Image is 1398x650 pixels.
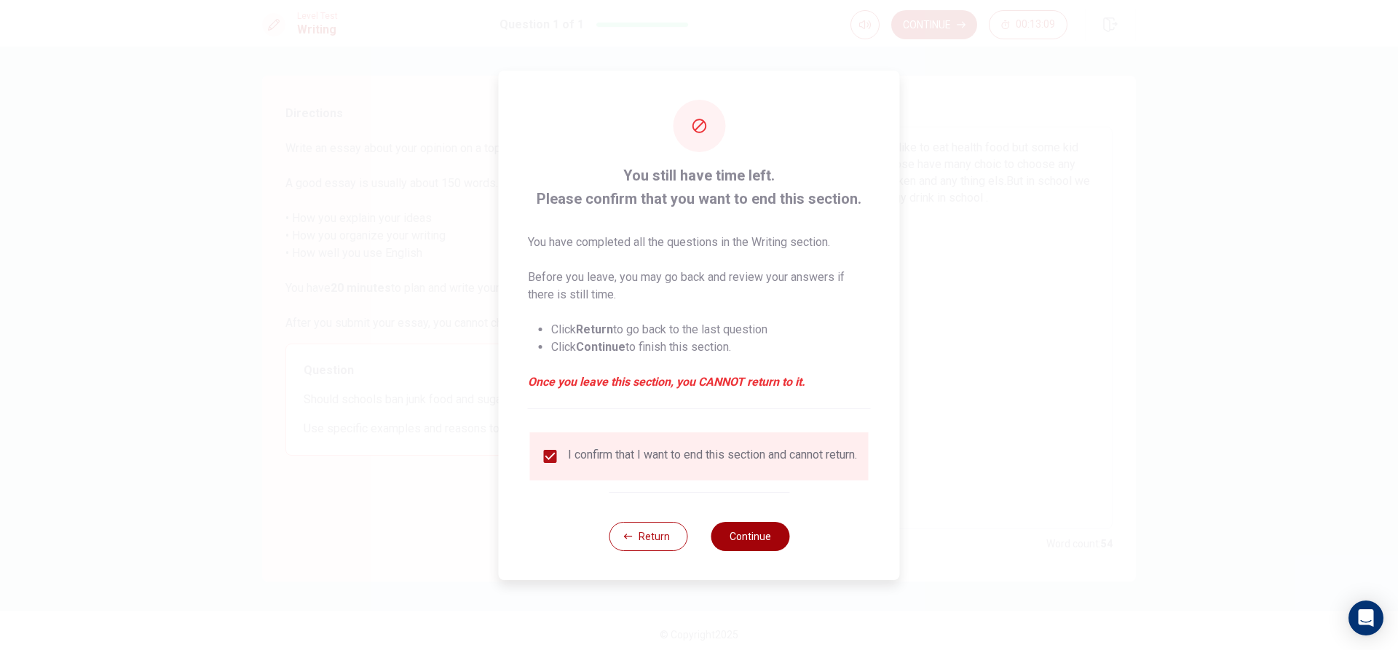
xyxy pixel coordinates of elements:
strong: Continue [576,340,625,354]
button: Continue [711,522,789,551]
div: I confirm that I want to end this section and cannot return. [568,448,857,465]
div: Open Intercom Messenger [1348,601,1383,635]
strong: Return [576,322,613,336]
button: Return [609,522,687,551]
span: You still have time left. Please confirm that you want to end this section. [528,164,871,210]
li: Click to finish this section. [551,338,871,356]
em: Once you leave this section, you CANNOT return to it. [528,373,871,391]
p: Before you leave, you may go back and review your answers if there is still time. [528,269,871,304]
p: You have completed all the questions in the Writing section. [528,234,871,251]
li: Click to go back to the last question [551,321,871,338]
